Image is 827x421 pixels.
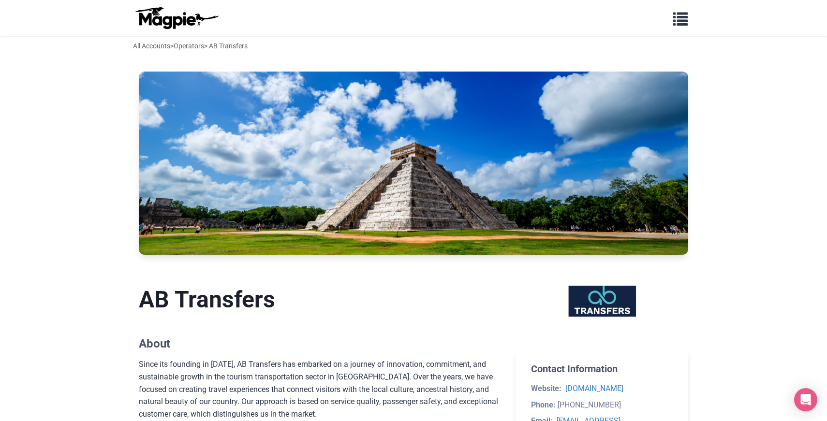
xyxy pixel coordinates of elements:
[139,286,500,314] h1: AB Transfers
[133,42,170,50] a: All Accounts
[531,384,561,393] strong: Website:
[531,399,673,411] li: [PHONE_NUMBER]
[531,363,673,375] h2: Contact Information
[133,41,248,51] div: > > AB Transfers
[174,42,204,50] a: Operators
[139,337,500,351] h2: About
[531,400,556,409] strong: Phone:
[565,384,623,393] a: [DOMAIN_NAME]
[555,286,648,317] img: AB Transfers logo
[133,6,220,29] img: logo-ab69f6fb50320c5b225c76a69d11143b.png
[139,72,688,255] img: AB Transfers banner
[794,388,817,411] div: Open Intercom Messenger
